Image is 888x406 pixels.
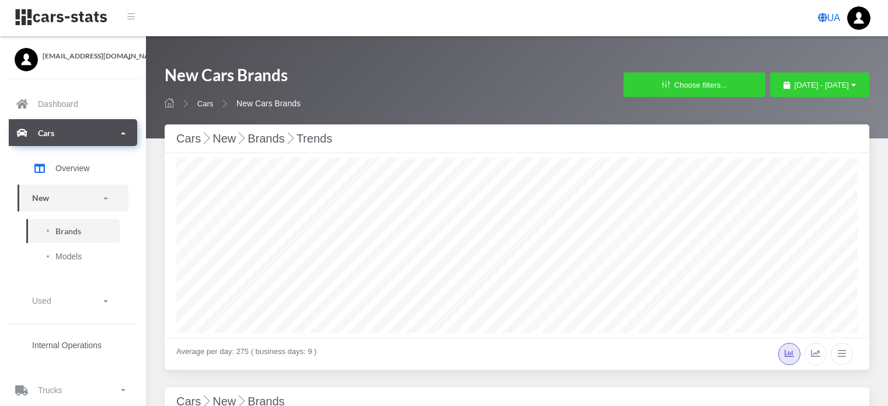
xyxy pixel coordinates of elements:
a: Cars [197,99,213,108]
span: [EMAIL_ADDRESS][DOMAIN_NAME] [43,51,131,61]
h1: New Cars Brands [165,64,301,92]
a: New [18,185,128,211]
p: Dashboard [38,97,78,112]
a: Internal Operations [18,334,128,358]
img: navbar brand [15,8,108,26]
a: Trucks [9,377,137,404]
span: New Cars Brands [236,99,301,108]
span: Overview [55,162,89,175]
span: [DATE] - [DATE] [795,81,849,89]
div: Cars New Brands Trends [176,129,858,148]
a: Brands [26,219,120,243]
p: Cars [38,126,54,140]
button: [DATE] - [DATE] [770,72,869,97]
a: [EMAIL_ADDRESS][DOMAIN_NAME] [15,48,131,61]
span: Brands [55,225,81,237]
a: Used [18,288,128,314]
a: UA [813,6,845,30]
a: Models [26,245,120,269]
a: Cars [9,120,137,147]
span: Models [55,251,82,263]
p: Used [32,294,51,308]
img: ... [847,6,870,30]
a: Overview [18,154,128,183]
span: Internal Operations [32,339,102,352]
a: Dashboard [9,91,137,118]
p: New [32,191,49,206]
div: Average per day: 275 ( business days: 9 ) [165,338,869,370]
button: Choose filters... [624,72,765,97]
p: Trucks [38,383,62,398]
